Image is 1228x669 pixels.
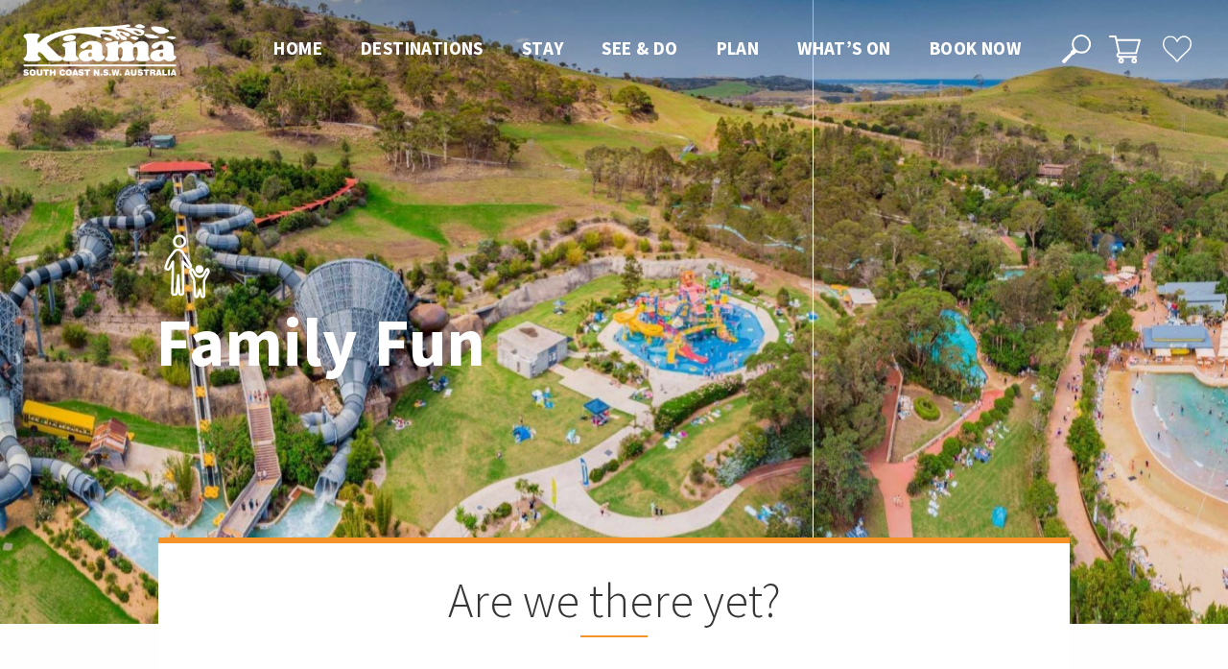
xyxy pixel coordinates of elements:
img: Kiama Logo [23,23,177,76]
span: Destinations [361,36,484,60]
span: Plan [717,36,760,60]
span: Stay [522,36,564,60]
span: Home [273,36,322,60]
nav: Main Menu [254,34,1040,65]
h2: Are we there yet? [254,572,974,637]
span: See & Do [602,36,677,60]
span: What’s On [797,36,891,60]
span: Book now [930,36,1021,60]
h1: Family Fun [156,306,698,380]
